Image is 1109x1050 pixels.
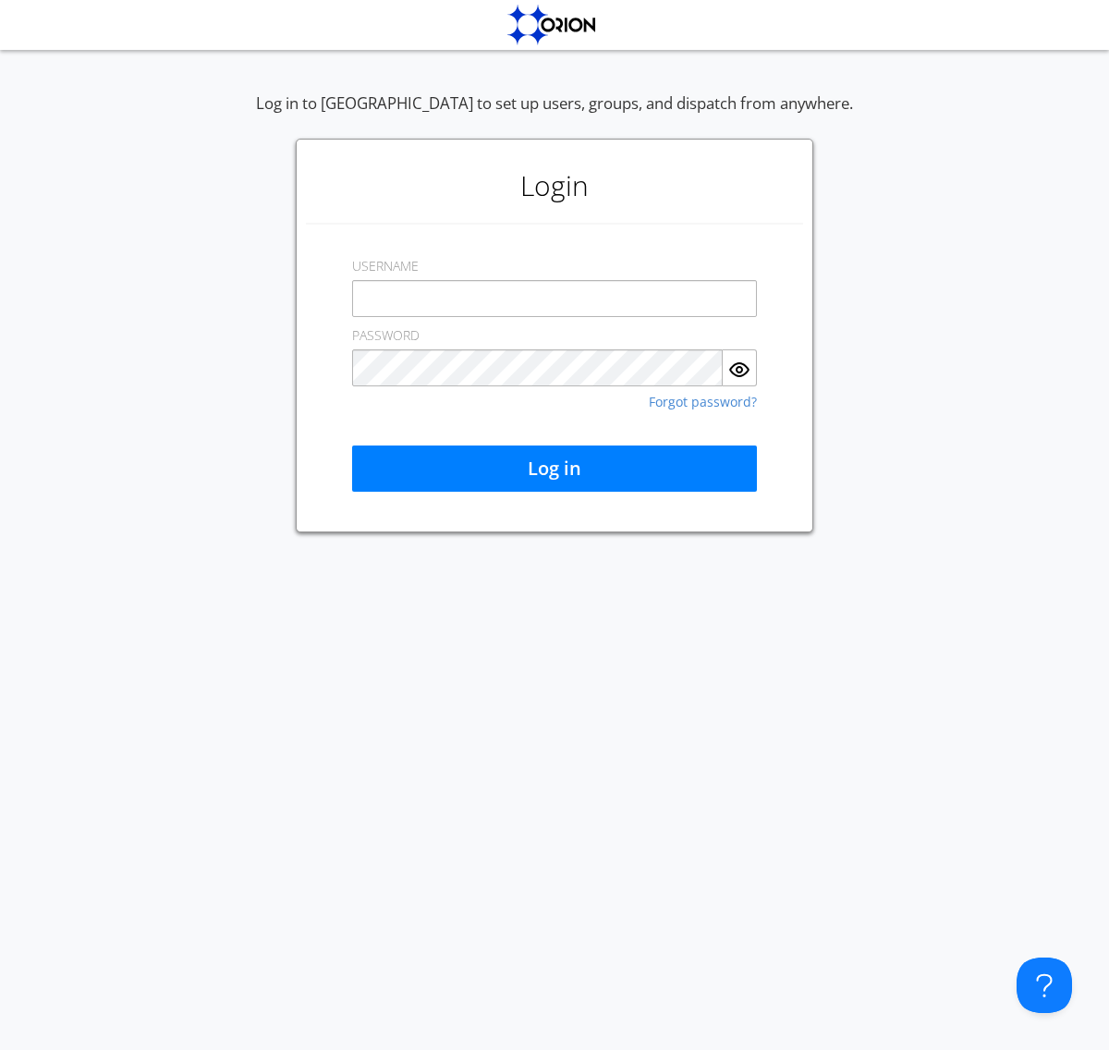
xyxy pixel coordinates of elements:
[352,326,420,345] label: PASSWORD
[352,446,757,492] button: Log in
[1017,958,1072,1013] iframe: Toggle Customer Support
[723,349,757,386] button: Show Password
[256,92,853,139] div: Log in to [GEOGRAPHIC_DATA] to set up users, groups, and dispatch from anywhere.
[728,359,750,381] img: eye.svg
[352,349,723,386] input: Password
[352,257,419,275] label: USERNAME
[306,149,803,223] h1: Login
[649,396,757,409] a: Forgot password?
